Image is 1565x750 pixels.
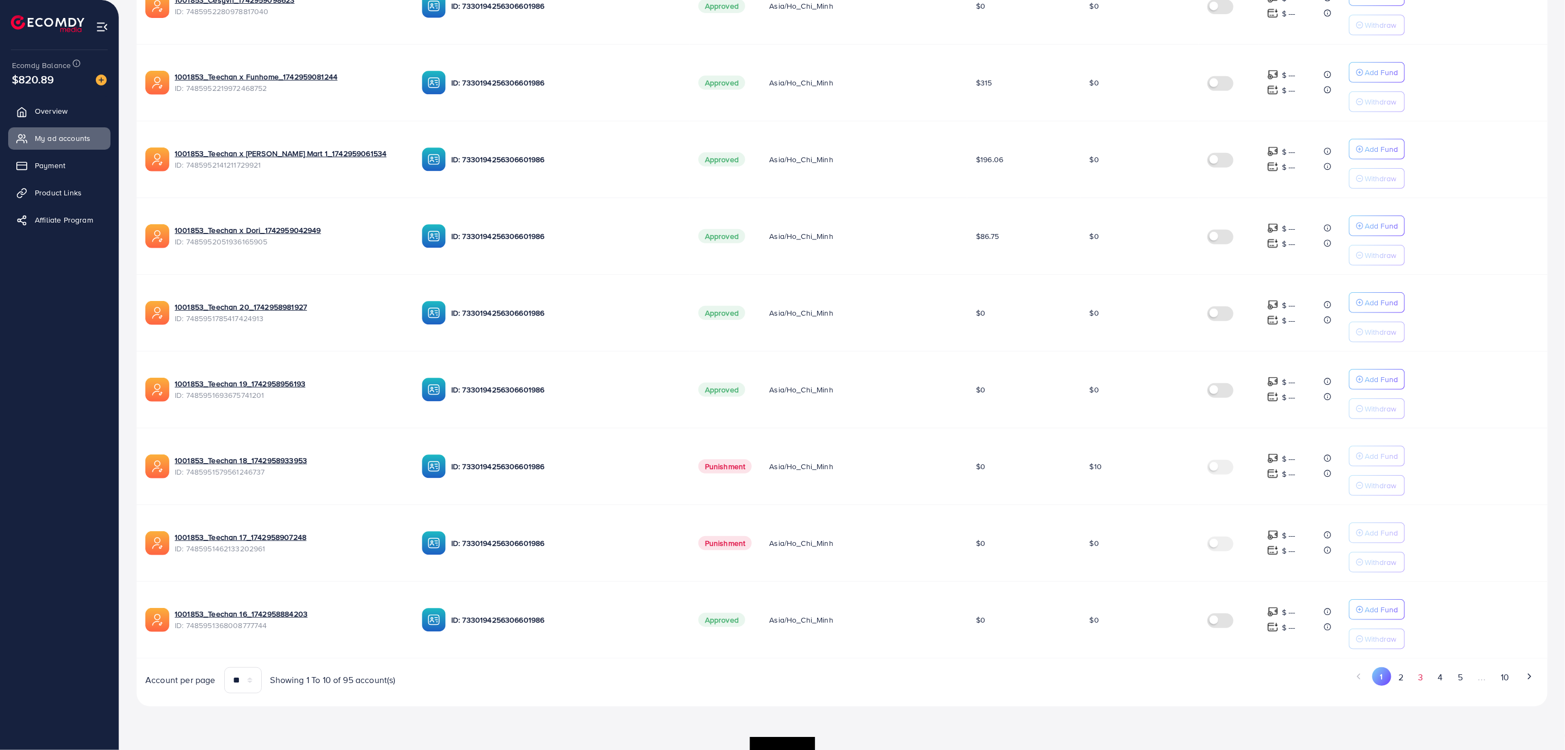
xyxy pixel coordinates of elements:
span: ID: 7485951368008777744 [175,620,404,631]
span: ID: 7485952219972468752 [175,83,404,94]
button: Add Fund [1349,599,1405,620]
img: top-up amount [1267,622,1279,633]
div: <span class='underline'>1001853_Teechan x Ngọc Anh Mart 1_1742959061534</span></br>74859521412117... [175,148,404,170]
img: top-up amount [1267,376,1279,388]
p: $ --- [1282,376,1296,389]
a: 1001853_Teechan 19_1742958956193 [175,378,305,389]
span: Account per page [145,674,216,686]
p: ID: 7330194256306601986 [451,306,681,319]
span: $0 [976,461,985,472]
p: $ --- [1282,468,1296,481]
img: top-up amount [1267,161,1279,173]
div: <span class='underline'>1001853_Teechan 20_1742958981927</span></br>7485951785417424913 [175,302,404,324]
img: top-up amount [1267,315,1279,326]
button: Add Fund [1349,292,1405,313]
p: $ --- [1282,237,1296,250]
button: Add Fund [1349,369,1405,390]
button: Withdraw [1349,322,1405,342]
img: ic-ads-acc.e4c84228.svg [145,301,169,325]
p: $ --- [1282,606,1296,619]
p: ID: 7330194256306601986 [451,76,681,89]
p: ID: 7330194256306601986 [451,383,681,396]
p: ID: 7330194256306601986 [451,153,681,166]
p: $ --- [1282,621,1296,634]
p: $ --- [1282,145,1296,158]
div: <span class='underline'>1001853_Teechan 16_1742958884203</span></br>7485951368008777744 [175,608,404,631]
img: top-up amount [1267,545,1279,556]
p: $ --- [1282,7,1296,20]
span: Asia/Ho_Chi_Minh [769,231,833,242]
p: Add Fund [1365,450,1398,463]
img: ic-ads-acc.e4c84228.svg [145,531,169,555]
p: Add Fund [1365,296,1398,309]
button: Withdraw [1349,629,1405,649]
button: Go to page 1 [1372,667,1391,686]
button: Go to page 10 [1494,667,1517,687]
div: <span class='underline'>1001853_Teechan 18_1742958933953</span></br>7485951579561246737 [175,455,404,477]
img: ic-ba-acc.ded83a64.svg [422,224,446,248]
span: Approved [698,76,745,90]
span: ID: 7485951462133202961 [175,543,404,554]
img: top-up amount [1267,530,1279,541]
a: 1001853_Teechan 18_1742958933953 [175,455,307,466]
p: $ --- [1282,452,1296,465]
div: <span class='underline'>1001853_Teechan 19_1742958956193</span></br>7485951693675741201 [175,378,404,401]
span: Asia/Ho_Chi_Minh [769,308,833,318]
button: Add Fund [1349,62,1405,83]
p: $ --- [1282,314,1296,327]
span: $0 [1090,614,1099,625]
span: Punishment [698,536,752,550]
span: Asia/Ho_Chi_Minh [769,154,833,165]
button: Add Fund [1349,446,1405,466]
a: 1001853_Teechan 16_1742958884203 [175,608,308,619]
img: top-up amount [1267,84,1279,96]
button: Withdraw [1349,245,1405,266]
span: ID: 7485951693675741201 [175,390,404,401]
button: Go to next page [1520,667,1539,686]
a: 1001853_Teechan 17_1742958907248 [175,532,306,543]
img: image [96,75,107,85]
img: ic-ba-acc.ded83a64.svg [422,454,446,478]
span: Payment [35,160,65,171]
span: ID: 7485952141211729921 [175,159,404,170]
span: Approved [698,229,745,243]
img: top-up amount [1267,606,1279,618]
p: $ --- [1282,529,1296,542]
span: $0 [1090,384,1099,395]
p: $ --- [1282,544,1296,557]
span: Product Links [35,187,82,198]
button: Go to page 5 [1450,667,1470,687]
p: Withdraw [1365,19,1396,32]
p: Withdraw [1365,325,1396,339]
span: Asia/Ho_Chi_Minh [769,1,833,11]
p: Add Fund [1365,373,1398,386]
p: Withdraw [1365,632,1396,646]
button: Add Fund [1349,139,1405,159]
button: Add Fund [1349,522,1405,543]
p: $ --- [1282,161,1296,174]
span: Approved [698,306,745,320]
img: top-up amount [1267,453,1279,464]
button: Add Fund [1349,216,1405,236]
a: 1001853_Teechan x Dori_1742959042949 [175,225,321,236]
img: ic-ads-acc.e4c84228.svg [145,224,169,248]
p: Withdraw [1365,402,1396,415]
img: menu [96,21,108,33]
span: $0 [1090,154,1099,165]
img: top-up amount [1267,238,1279,249]
img: ic-ba-acc.ded83a64.svg [422,378,446,402]
img: ic-ba-acc.ded83a64.svg [422,71,446,95]
a: Product Links [8,182,111,204]
img: ic-ads-acc.e4c84228.svg [145,71,169,95]
span: $0 [976,384,985,395]
span: Asia/Ho_Chi_Minh [769,77,833,88]
span: $0 [1090,308,1099,318]
span: $0 [1090,538,1099,549]
button: Withdraw [1349,398,1405,419]
img: top-up amount [1267,8,1279,19]
button: Withdraw [1349,91,1405,112]
img: logo [11,15,84,32]
span: $0 [976,1,985,11]
button: Withdraw [1349,475,1405,496]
